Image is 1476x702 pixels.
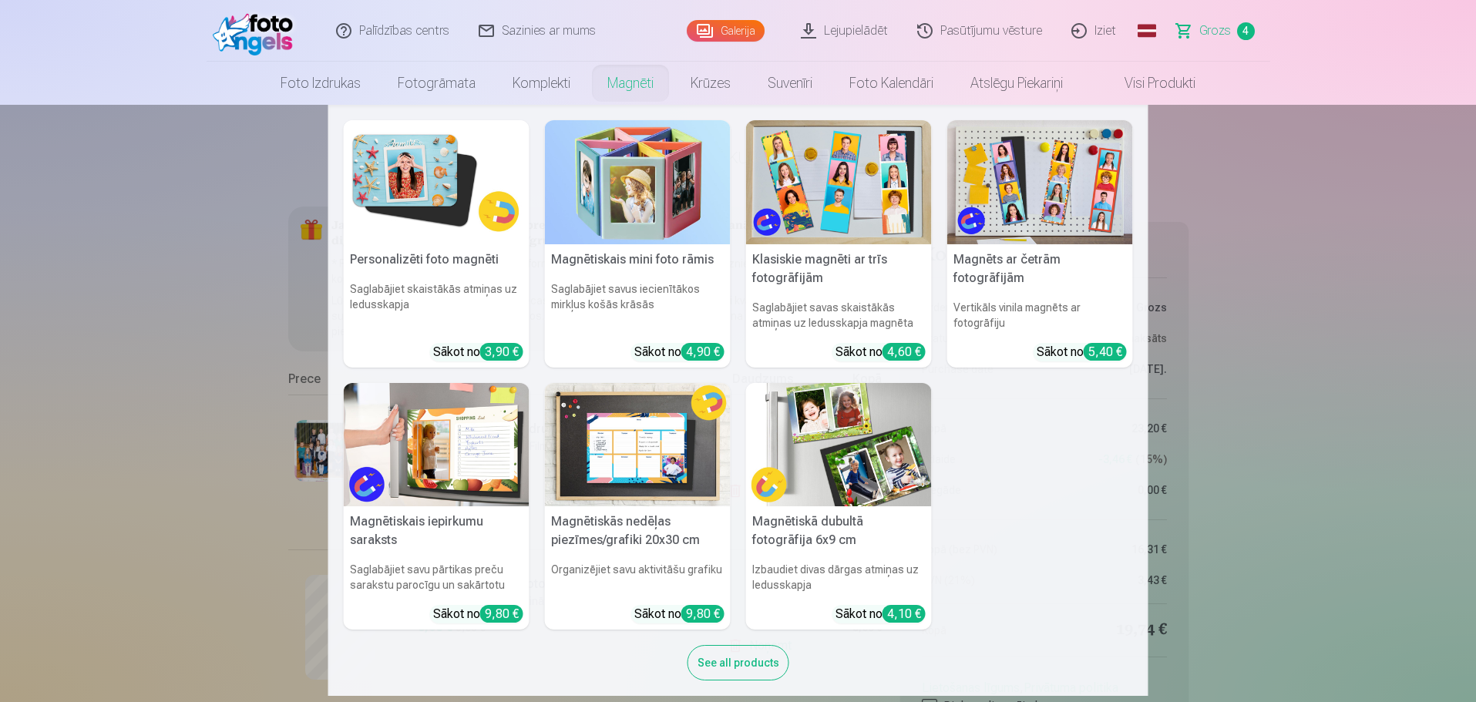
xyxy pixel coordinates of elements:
div: 3,90 € [480,343,523,361]
h6: Saglabājiet skaistākās atmiņas uz ledusskapja [344,275,530,337]
div: Sākot no [433,343,523,361]
div: 9,80 € [480,605,523,623]
div: 5,40 € [1084,343,1127,361]
span: 4 [1237,22,1255,40]
div: Sākot no [836,343,926,361]
div: 9,80 € [681,605,725,623]
h5: Personalizēti foto magnēti [344,244,530,275]
div: See all products [688,645,789,680]
h5: Magnētiskais iepirkumu saraksts [344,506,530,556]
img: Magnētiskā dubultā fotogrāfija 6x9 cm [746,383,932,507]
div: Sākot no [1037,343,1127,361]
h6: Saglabājiet savas skaistākās atmiņas uz ledusskapja magnēta [746,294,932,337]
h6: Saglabājiet savu pārtikas preču sarakstu parocīgu un sakārtotu [344,556,530,599]
a: Magnēts ar četrām fotogrāfijāmMagnēts ar četrām fotogrāfijāmVertikāls vinila magnēts ar fotogrāfi... [947,120,1133,368]
a: Foto kalendāri [831,62,952,105]
img: Magnēts ar četrām fotogrāfijām [947,120,1133,244]
h5: Magnētiskais mini foto rāmis [545,244,731,275]
h5: Magnētiskā dubultā fotogrāfija 6x9 cm [746,506,932,556]
h6: Vertikāls vinila magnēts ar fotogrāfiju [947,294,1133,337]
h5: Klasiskie magnēti ar trīs fotogrāfijām [746,244,932,294]
h6: Izbaudiet divas dārgas atmiņas uz ledusskapja [746,556,932,599]
a: Magnēti [589,62,672,105]
a: Krūzes [672,62,749,105]
div: 4,60 € [883,343,926,361]
a: Klasiskie magnēti ar trīs fotogrāfijāmKlasiskie magnēti ar trīs fotogrāfijāmSaglabājiet savas ska... [746,120,932,368]
img: /fa1 [213,6,301,55]
img: Klasiskie magnēti ar trīs fotogrāfijām [746,120,932,244]
a: Magnētiskais iepirkumu sarakstsMagnētiskais iepirkumu sarakstsSaglabājiet savu pārtikas preču sar... [344,383,530,630]
a: Atslēgu piekariņi [952,62,1081,105]
a: Fotogrāmata [379,62,494,105]
a: Suvenīri [749,62,831,105]
a: Magnētiskās nedēļas piezīmes/grafiki 20x30 cmMagnētiskās nedēļas piezīmes/grafiki 20x30 cmOrganiz... [545,383,731,630]
a: Magnētiskā dubultā fotogrāfija 6x9 cmMagnētiskā dubultā fotogrāfija 6x9 cmIzbaudiet divas dārgas ... [746,383,932,630]
a: Komplekti [494,62,589,105]
div: 4,10 € [883,605,926,623]
a: Personalizēti foto magnētiPersonalizēti foto magnētiSaglabājiet skaistākās atmiņas uz ledusskapja... [344,120,530,368]
img: Magnētiskais iepirkumu saraksts [344,383,530,507]
div: 4,90 € [681,343,725,361]
img: Magnētiskais mini foto rāmis [545,120,731,244]
div: Sākot no [634,343,725,361]
h5: Magnētiskās nedēļas piezīmes/grafiki 20x30 cm [545,506,731,556]
a: Galerija [687,20,765,42]
img: Magnētiskās nedēļas piezīmes/grafiki 20x30 cm [545,383,731,507]
a: Magnētiskais mini foto rāmisMagnētiskais mini foto rāmisSaglabājiet savus iecienītākos mirkļus ko... [545,120,731,368]
a: Visi produkti [1081,62,1214,105]
a: See all products [688,653,789,670]
span: Grozs [1199,22,1231,40]
h6: Saglabājiet savus iecienītākos mirkļus košās krāsās [545,275,731,337]
h6: Organizējiet savu aktivitāšu grafiku [545,556,731,599]
a: Foto izdrukas [262,62,379,105]
img: Personalizēti foto magnēti [344,120,530,244]
h5: Magnēts ar četrām fotogrāfijām [947,244,1133,294]
div: Sākot no [433,605,523,623]
div: Sākot no [634,605,725,623]
div: Sākot no [836,605,926,623]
